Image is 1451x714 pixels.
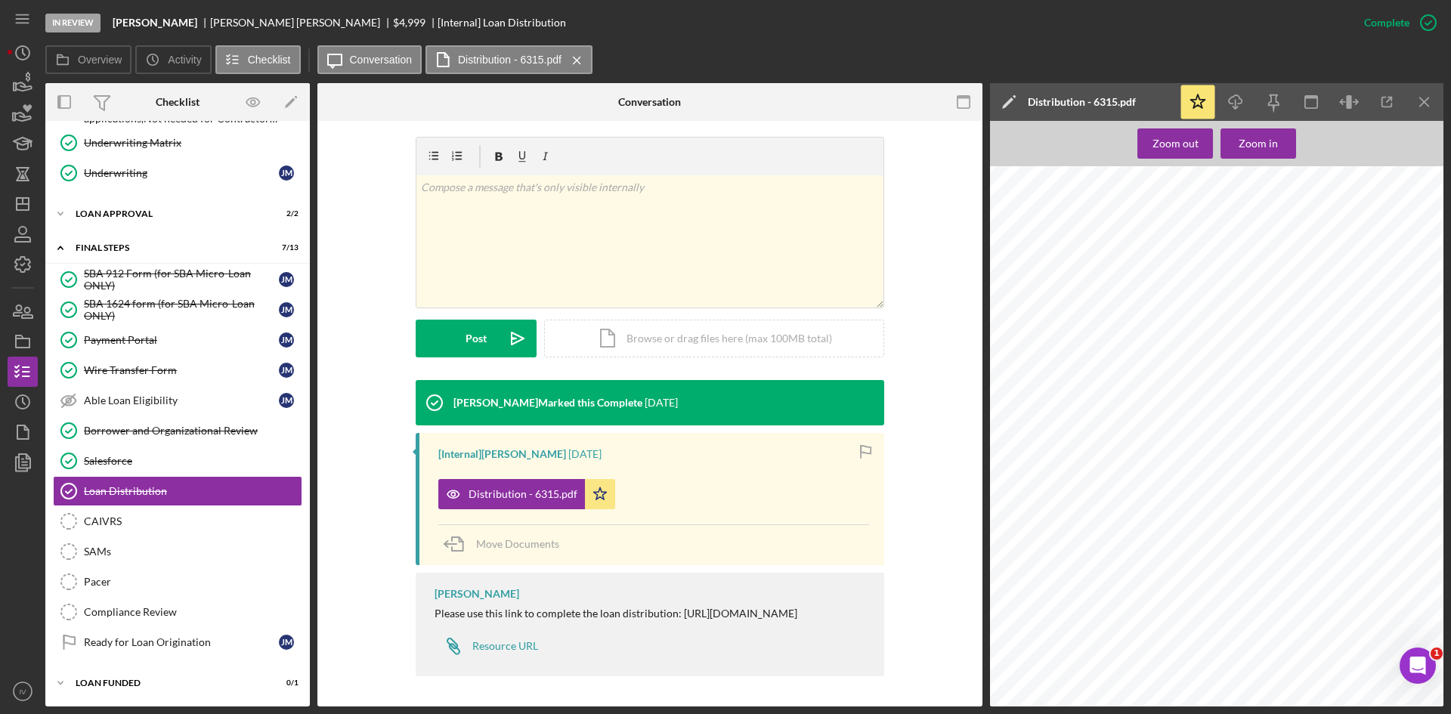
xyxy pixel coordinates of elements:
[1031,527,1034,535] span: •
[1031,546,1034,555] span: •
[1031,459,1402,468] span: rate is if SBA funds are not available, or if the borrower does not qualify. Please DO NOT put th...
[1033,372,1357,380] span: Client will complete docusign and sign SBA documents at the [GEOGRAPHIC_DATA]. Once
[53,506,302,536] a: CAIVRS
[1035,527,1181,535] span: New customers with credit score 620-639
[1192,306,1222,314] span: $111.00
[271,243,299,252] div: 7 / 13
[1230,224,1266,232] span: Non-Profit
[350,54,413,66] label: Conversation
[1431,648,1443,660] span: 1
[19,688,26,696] text: IV
[84,167,279,179] div: Underwriting
[84,576,302,588] div: Pacer
[45,14,101,32] div: In Review
[1248,196,1251,205] span: 
[279,635,294,650] div: J M
[472,640,538,652] div: Resource URL
[84,455,302,467] div: Salesforce
[1031,507,1047,515] span: 22%
[1031,165,1394,173] span: If the answer is yes to the first two, or no to the third, the client will not qualify for SBA fu...
[1031,261,1090,269] span: Term in Months
[1031,196,1034,205] span: 
[279,165,294,181] div: J M
[1031,403,1183,412] span: Total Number of Hours Spent with Client
[1067,196,1077,205] span: No
[476,537,559,550] span: Move Documents
[1031,483,1180,491] span: Counselor Recommended Interest Rate
[1400,648,1436,684] iframe: Intercom live chat
[53,476,302,506] a: Loan Distribution
[1221,224,1224,232] span: 
[1075,546,1396,555] span: Customers that have a recent JP Credit Action Plan (required for borrowers with less than a
[1031,215,1152,223] span: 2. Delinquent on Child Support?
[1270,224,1273,232] span: 
[435,588,519,600] div: [PERSON_NAME]
[1028,96,1136,108] div: Distribution - 6315.pdf
[453,397,642,409] div: [PERSON_NAME] Marked this Complete
[1192,273,1224,281] span: Standard
[279,363,294,378] div: J M
[53,627,302,657] a: Ready for Loan OriginationJM
[279,332,294,348] div: J M
[53,128,302,158] a: Underwriting Matrix
[458,54,562,66] label: Distribution - 6315.pdf
[1031,360,1095,368] span: Other Comments
[53,325,302,355] a: Payment PortalJM
[8,676,38,706] button: IV
[84,636,279,648] div: Ready for Loan Origination
[271,209,299,218] div: 2 / 2
[1031,450,1391,459] span: Compliance will assign the lowest SBA rate whenever possible. The Counselor Recommended Interest
[1031,224,1034,232] span: 
[84,334,279,346] div: Payment Portal
[435,631,538,661] a: Resource URL
[53,536,302,567] a: SAMs
[1031,437,1258,450] span: Counselor Recommended Interest Rate
[84,546,302,558] div: SAMs
[1152,128,1199,159] div: Zoom out
[1067,224,1077,232] span: No
[53,567,302,597] a: Pacer
[393,17,425,29] div: $4,999
[53,446,302,476] a: Salesforce
[1031,187,1196,196] span: 1. Delinquent on Federal Government Debt?
[84,298,279,322] div: SBA 1624 form (for SBA Micro-Loan ONLY)
[135,45,211,74] button: Activity
[215,45,301,74] button: Checklist
[1239,128,1278,159] div: Zoom in
[435,607,797,620] div: Please use this link to complete the loan distribution: [URL][DOMAIN_NAME]
[1230,196,1244,205] span: Yes
[438,525,574,563] button: Move Documents
[76,678,261,688] div: LOAN FUNDED
[1031,468,1053,477] span: below.
[1033,416,1038,424] span: 3
[84,485,302,497] div: Loan Distribution
[568,448,602,460] time: 2025-10-01 04:11
[1190,326,1235,335] span: Client Email
[1033,338,1068,347] span: DocuSign
[84,137,302,149] div: Underwriting Matrix
[645,397,678,409] time: 2025-10-01 04:11
[53,355,302,385] a: Wire Transfer FormJM
[1031,556,1092,564] span: 620+credit score)
[1221,215,1367,223] span: 4. Is Business For Profit or Non-Profit?
[271,678,299,688] div: 0 / 1
[84,394,279,406] div: Able Loan Eligibility
[279,272,294,287] div: J M
[1258,196,1267,205] span: No
[1031,293,1067,301] span: Collateral
[618,96,681,108] div: Conversation
[279,393,294,408] div: J M
[1192,338,1326,347] span: [EMAIL_ADDRESS][DOMAIN_NAME]
[279,302,294,317] div: J M
[1033,306,1079,314] span: No Collateral
[1033,495,1049,503] span: 22%
[168,54,201,66] label: Activity
[84,425,302,437] div: Borrower and Organizational Review
[1364,8,1409,38] div: Complete
[84,606,302,618] div: Compliance Review
[78,54,122,66] label: Overview
[1058,196,1061,205] span: 
[53,264,302,295] a: SBA 912 Form (for SBA Micro-Loan ONLY)JM
[469,488,577,500] div: Distribution - 6315.pdf
[53,295,302,325] a: SBA 1624 form (for SBA Micro-Loan ONLY)JM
